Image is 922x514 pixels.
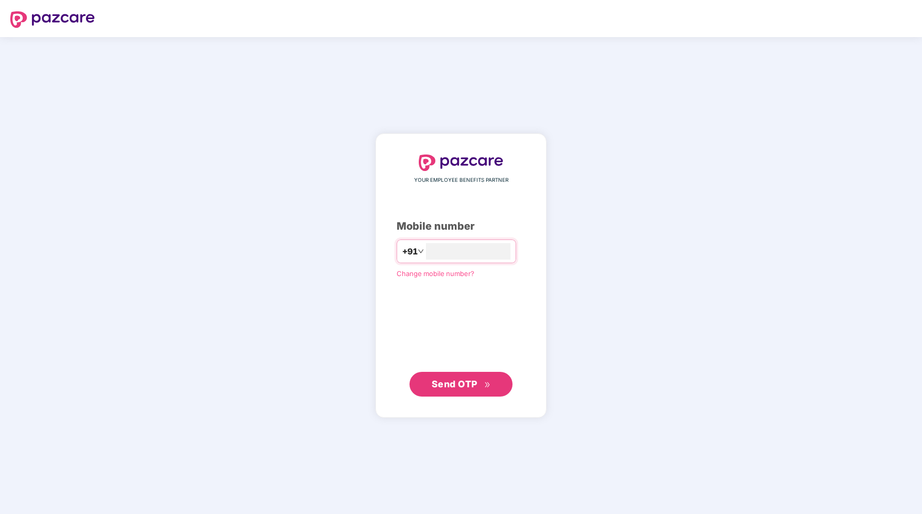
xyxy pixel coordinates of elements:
img: logo [10,11,95,28]
span: double-right [484,382,491,388]
span: +91 [402,245,418,258]
img: logo [419,155,503,171]
span: YOUR EMPLOYEE BENEFITS PARTNER [414,176,508,184]
span: down [418,248,424,254]
a: Change mobile number? [397,269,474,278]
span: Send OTP [432,379,477,389]
button: Send OTPdouble-right [409,372,513,397]
div: Mobile number [397,218,525,234]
